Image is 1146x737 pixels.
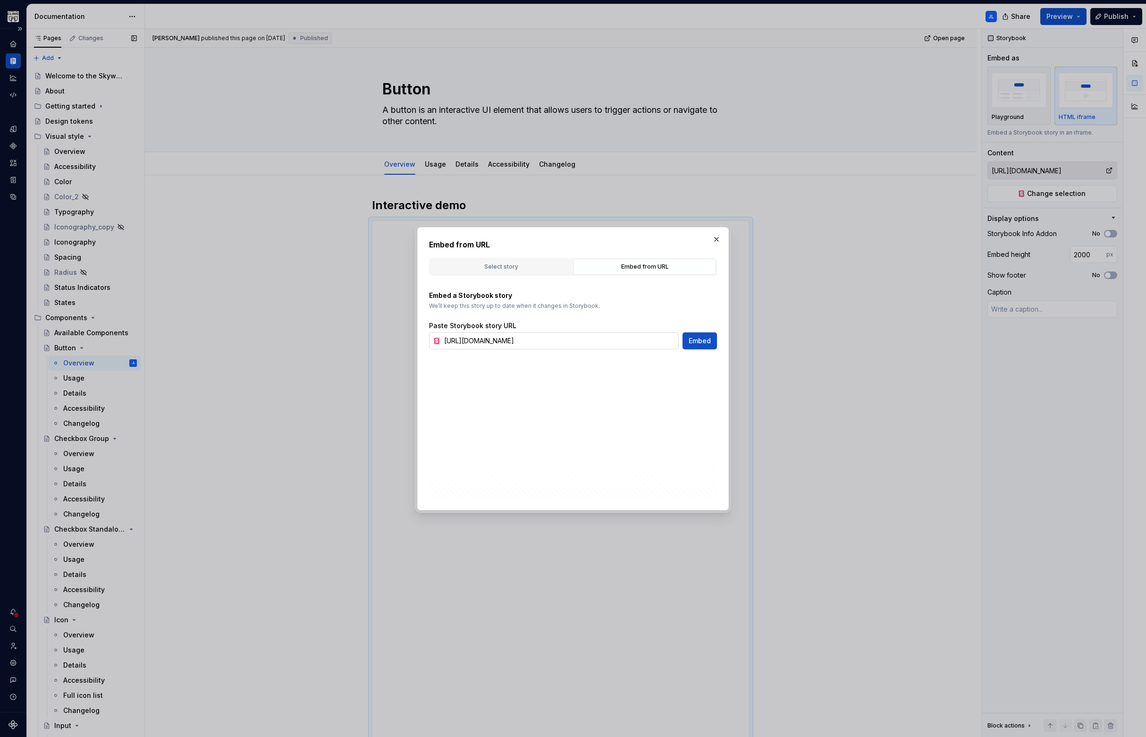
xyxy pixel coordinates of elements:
[429,321,516,330] label: Paste Storybook story URL
[683,332,717,349] button: Embed
[689,336,711,346] span: Embed
[433,262,569,271] div: Select story
[440,332,679,349] input: https://storybook.com/story/...
[429,291,717,300] p: Embed a Storybook story
[429,302,717,310] p: We’ll keep this story up to date when it changes in Storybook.
[429,239,717,250] h2: Embed from URL
[577,262,713,271] div: Embed from URL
